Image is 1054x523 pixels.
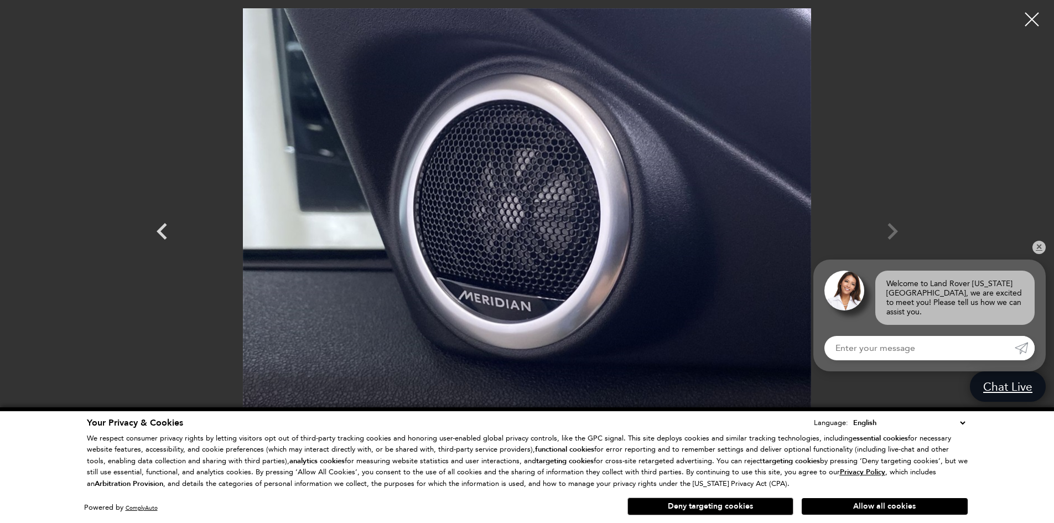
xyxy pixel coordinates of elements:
strong: targeting cookies [762,456,820,466]
a: Chat Live [970,371,1046,402]
button: Allow all cookies [802,498,968,515]
button: Deny targeting cookies [627,498,793,515]
strong: Arbitration Provision [95,479,163,489]
strong: functional cookies [535,444,594,454]
input: Enter your message [824,336,1015,360]
strong: essential cookies [853,433,908,443]
img: Agent profile photo [824,271,864,310]
p: We respect consumer privacy rights by letting visitors opt out of third-party tracking cookies an... [87,433,968,490]
a: Submit [1015,336,1035,360]
strong: analytics cookies [289,456,345,466]
u: Privacy Policy [840,467,885,477]
div: Language: [814,419,848,426]
img: New 2025 Arroios Grey Land Rover S image 35 [195,8,859,434]
a: ComplyAuto [126,504,158,511]
div: Powered by [84,504,158,511]
strong: targeting cookies [536,456,594,466]
div: Welcome to Land Rover [US_STATE][GEOGRAPHIC_DATA], we are excited to meet you! Please tell us how... [875,271,1035,325]
span: Your Privacy & Cookies [87,417,183,429]
div: Previous [146,209,179,259]
span: Chat Live [978,379,1038,394]
select: Language Select [850,417,968,429]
